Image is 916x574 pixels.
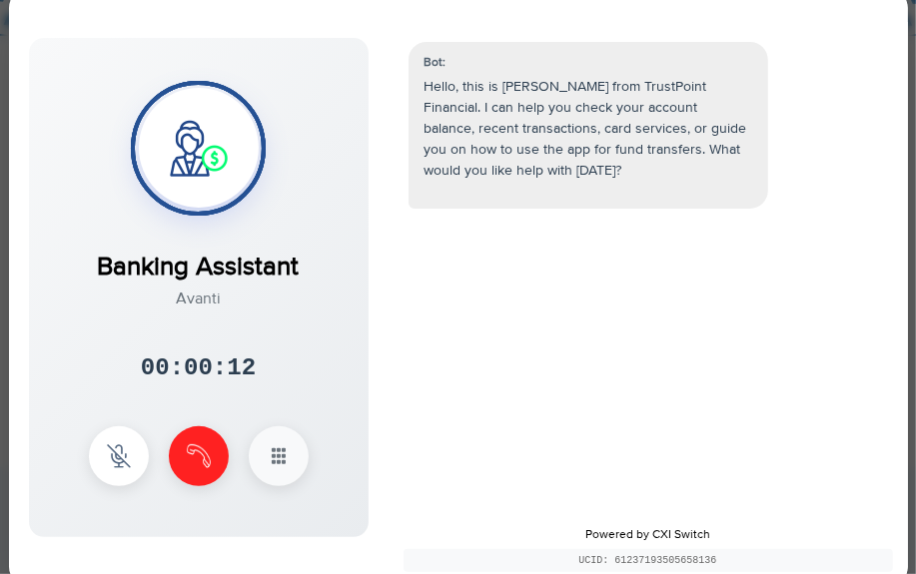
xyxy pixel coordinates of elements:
[404,549,893,572] div: UCID: 61237193505658136
[425,76,752,181] p: Hello, this is [PERSON_NAME] from TrustPoint Financial. I can help you check your account balance...
[107,444,131,468] img: mute Icon
[98,228,300,287] div: Banking Assistant
[425,54,752,72] div: Bot:
[98,287,300,310] div: Avanti
[141,350,256,386] div: 00:00:12
[187,444,211,468] img: end Icon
